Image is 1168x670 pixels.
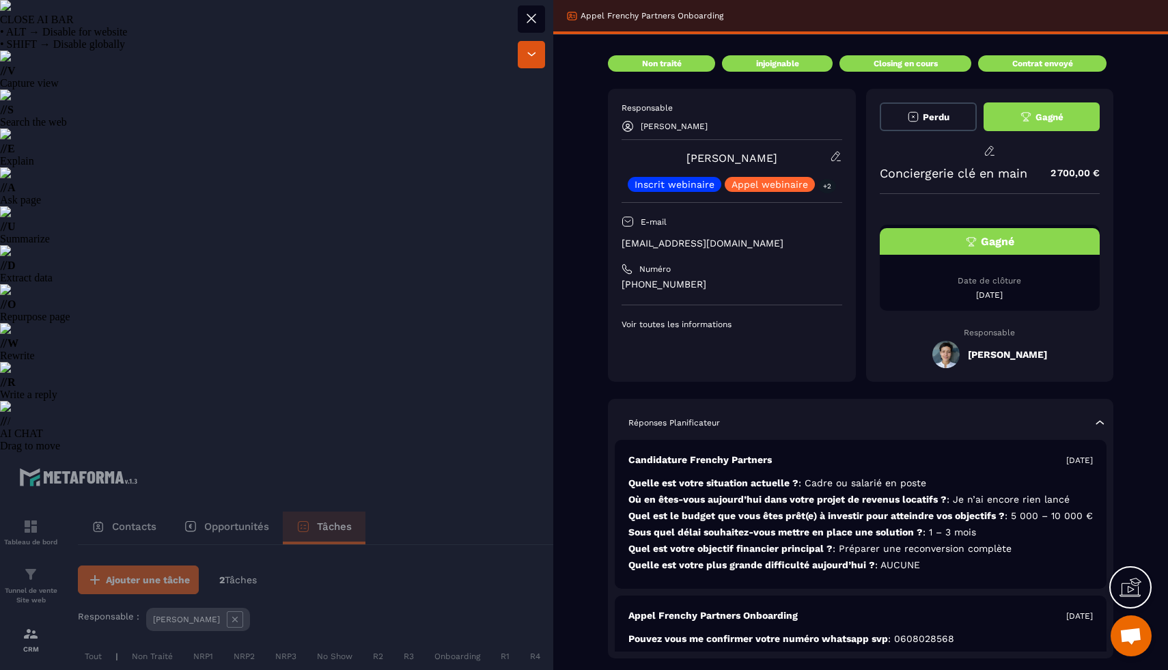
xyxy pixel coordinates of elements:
[628,510,1093,522] p: Quel est le budget que vous êtes prêt(e) à investir pour atteindre vos objectifs ?
[628,632,1093,645] p: Pouvez vous me confirmer votre numéro whatsapp svp
[947,494,1070,505] span: : Je n’ai encore rien lancé
[628,493,1093,506] p: Où en êtes-vous aujourd’hui dans votre projet de revenus locatifs ?
[628,526,1093,539] p: Sous quel délai souhaitez-vous mettre en place une solution ?
[628,453,772,466] p: Candidature Frenchy Partners
[1005,510,1093,521] span: : 5 000 – 10 000 €
[628,542,1093,555] p: Quel est votre objectif financier principal ?
[888,633,954,644] span: : 0608028568
[1066,611,1093,622] p: [DATE]
[628,559,1093,572] p: Quelle est votre plus grande difficulté aujourd’hui ?
[1111,615,1152,656] div: Ouvrir le chat
[923,527,976,538] span: : 1 – 3 mois
[628,477,1093,490] p: Quelle est votre situation actuelle ?
[1066,455,1093,466] p: [DATE]
[875,559,920,570] span: : AUCUNE
[833,543,1012,554] span: : Préparer une reconversion complète
[798,477,926,488] span: : Cadre ou salarié en poste
[628,609,798,622] p: Appel Frenchy Partners Onboarding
